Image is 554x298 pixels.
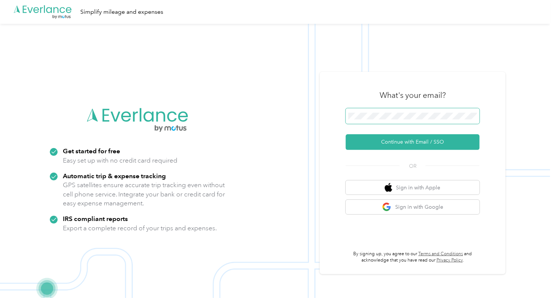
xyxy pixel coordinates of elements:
[63,156,177,165] p: Easy set up with no credit card required
[380,90,446,100] h3: What's your email?
[63,215,128,222] strong: IRS compliant reports
[400,162,426,170] span: OR
[63,147,120,155] strong: Get started for free
[385,183,392,192] img: apple logo
[346,200,480,214] button: google logoSign in with Google
[63,180,225,208] p: GPS satellites ensure accurate trip tracking even without cell phone service. Integrate your bank...
[346,134,480,150] button: Continue with Email / SSO
[346,251,480,264] p: By signing up, you agree to our and acknowledge that you have read our .
[63,172,166,180] strong: Automatic trip & expense tracking
[419,251,463,257] a: Terms and Conditions
[80,7,163,17] div: Simplify mileage and expenses
[63,224,217,233] p: Export a complete record of your trips and expenses.
[382,202,392,212] img: google logo
[437,257,463,263] a: Privacy Policy
[346,180,480,195] button: apple logoSign in with Apple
